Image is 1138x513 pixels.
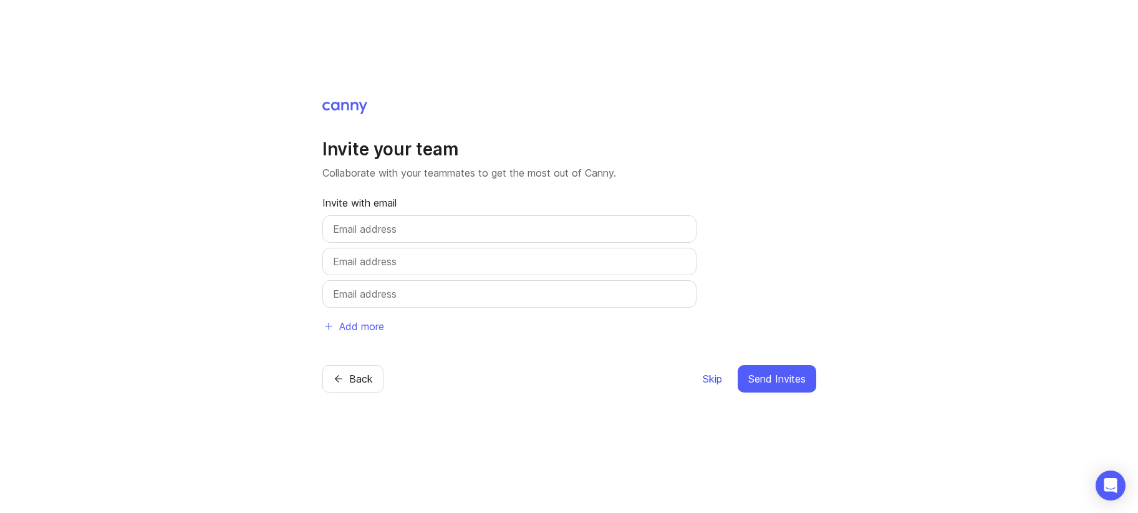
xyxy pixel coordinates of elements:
[322,365,383,393] button: Back
[1096,471,1126,501] div: Open Intercom Messenger
[349,371,373,386] span: Back
[333,254,686,269] input: Email address
[702,365,723,393] button: Skip
[339,319,384,334] span: Add more
[748,371,806,386] span: Send Invites
[322,195,697,210] p: Invite with email
[333,286,686,301] input: Email address
[322,165,816,180] p: Collaborate with your teammates to get the most out of Canny.
[738,365,816,393] button: Send Invites
[322,313,385,340] button: Add more
[703,371,722,386] span: Skip
[322,102,367,114] img: Canny Home
[322,138,816,160] h1: Invite your team
[333,222,686,237] input: Email address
